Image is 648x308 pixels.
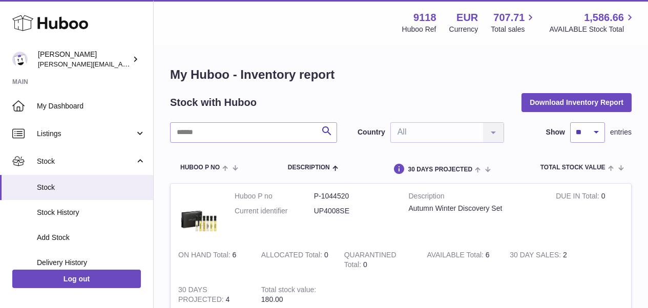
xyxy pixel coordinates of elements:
[261,295,283,303] span: 180.00
[548,184,631,243] td: 0
[261,251,324,261] strong: ALLOCATED Total
[12,52,28,67] img: freddie.sawkins@czechandspeake.com
[261,285,316,296] strong: Total stock value
[408,166,472,173] span: 30 DAYS PROJECTED
[180,164,220,171] span: Huboo P no
[37,183,145,192] span: Stock
[413,11,436,25] strong: 9118
[549,25,636,34] span: AVAILABLE Stock Total
[584,11,624,25] span: 1,586.66
[178,285,226,306] strong: 30 DAYS PROJECTED
[254,243,337,277] td: 0
[449,25,478,34] div: Currency
[38,50,130,69] div: [PERSON_NAME]
[427,251,485,261] strong: AVAILABLE Total
[502,243,585,277] td: 2
[235,206,314,216] dt: Current identifier
[493,11,525,25] span: 707.71
[521,93,632,112] button: Download Inventory Report
[556,192,601,203] strong: DUE IN Total
[409,191,541,204] strong: Description
[37,258,145,268] span: Delivery History
[358,127,385,137] label: Country
[38,60,260,68] span: [PERSON_NAME][EMAIL_ADDRESS][PERSON_NAME][DOMAIN_NAME]
[546,127,565,137] label: Show
[610,127,632,137] span: entries
[37,233,145,243] span: Add Stock
[363,260,367,269] span: 0
[491,25,536,34] span: Total sales
[402,25,436,34] div: Huboo Ref
[37,157,135,166] span: Stock
[170,96,257,109] h2: Stock with Huboo
[409,204,541,213] div: Autumn Winter Discovery Set
[170,67,632,83] h1: My Huboo - Inventory report
[37,129,135,139] span: Listings
[540,164,605,171] span: Total stock value
[37,208,145,217] span: Stock History
[178,251,233,261] strong: ON HAND Total
[344,251,396,271] strong: QUARANTINED Total
[491,11,536,34] a: 707.71 Total sales
[314,206,393,216] dd: UP4008SE
[171,243,254,277] td: 6
[549,11,636,34] a: 1,586.66 AVAILABLE Stock Total
[235,191,314,201] dt: Huboo P no
[37,101,145,111] span: My Dashboard
[419,243,502,277] td: 6
[178,191,219,232] img: product image
[456,11,478,25] strong: EUR
[314,191,393,201] dd: P-1044520
[288,164,330,171] span: Description
[510,251,563,261] strong: 30 DAY SALES
[12,270,141,288] a: Log out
